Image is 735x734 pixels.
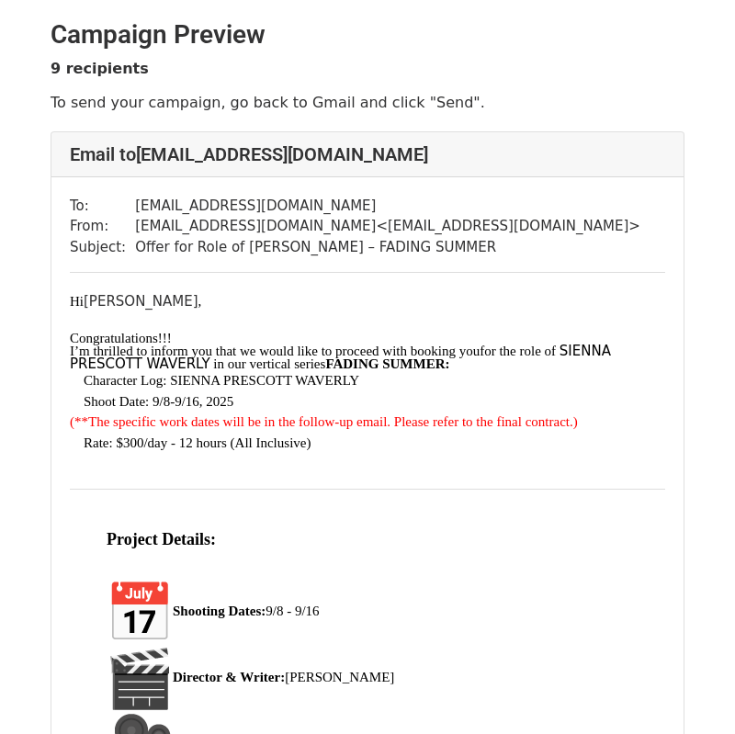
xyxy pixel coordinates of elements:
[70,344,480,358] span: I’m thrilled to inform you that we would like to proceed with booking you
[51,60,149,77] strong: 9 recipients
[70,345,665,371] div: SIENNA PRESCOTT WAVERLY
[70,331,172,345] font: Congratulations!!!
[107,646,173,712] img: 🎬
[325,356,449,371] font: FADING SUMMER:
[123,435,311,450] span: 300/day - 12 hours (All Inclusive)
[107,580,173,646] img: 📅
[198,294,202,309] span: ,
[70,216,135,237] td: From:
[70,414,578,429] span: (**The specific work dates will be in the follow-up email. Please refer to the final contract.)
[51,93,684,112] p: To send your campaign, go back to Gmail and click "Send".
[70,294,84,309] span: Hi
[84,394,233,409] font: , 2025
[107,670,394,684] font: [PERSON_NAME]
[480,344,556,358] span: for the role of
[84,373,166,388] span: Character Log:
[170,373,359,388] font: SIENNA PRESCOTT WAVERLY
[70,237,135,258] td: Subject:
[135,216,640,237] td: [EMAIL_ADDRESS][DOMAIN_NAME] < [EMAIL_ADDRESS][DOMAIN_NAME] >
[84,394,199,409] span: Shoot Date: 9/8-9/16
[107,670,285,684] b: Director & Writer:
[135,237,640,258] td: Offer for Role of [PERSON_NAME] – FADING SUMMER
[213,356,325,371] font: in our vertical series
[70,143,665,165] h4: Email to [EMAIL_ADDRESS][DOMAIN_NAME]
[107,530,216,548] font: Project Details:
[84,435,311,450] font: Rate: $
[70,196,135,217] td: To:
[107,604,266,618] b: Shooting Dates:
[107,604,320,618] font: 9/8 - 9/16
[51,19,684,51] h2: Campaign Preview
[135,196,640,217] td: [EMAIL_ADDRESS][DOMAIN_NAME]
